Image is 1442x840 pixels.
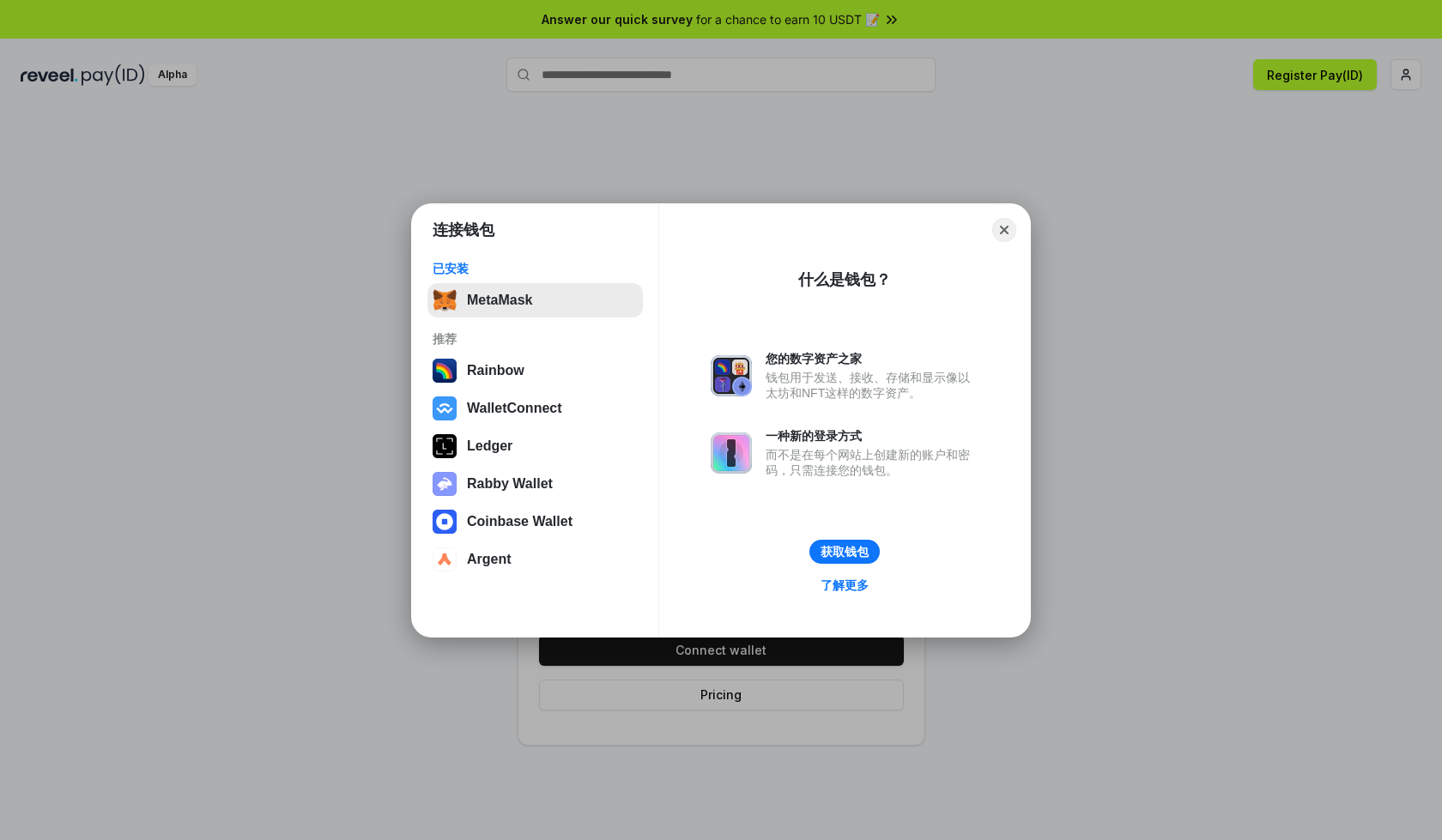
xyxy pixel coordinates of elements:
[467,438,512,454] div: Ledger
[810,574,879,596] a: 了解更多
[433,396,457,420] img: svg+xml,%3Csvg%20width%3D%2228%22%20height%3D%2228%22%20viewBox%3D%220%200%2028%2028%22%20fill%3D...
[427,283,643,317] button: MetaMask
[766,428,978,444] div: 一种新的登录方式
[711,432,752,474] img: svg+xml,%3Csvg%20xmlns%3D%22http%3A%2F%2Fwww.w3.org%2F2000%2Fsvg%22%20fill%3D%22none%22%20viewBox...
[433,472,457,496] img: svg+xml,%3Csvg%20xmlns%3D%22http%3A%2F%2Fwww.w3.org%2F2000%2Fsvg%22%20fill%3D%22none%22%20viewBox...
[427,542,643,577] button: Argent
[433,288,457,312] img: svg+xml,%3Csvg%20fill%3D%22none%22%20height%3D%2233%22%20viewBox%3D%220%200%2035%2033%22%20width%...
[467,363,524,378] div: Rainbow
[809,540,880,564] button: 获取钱包
[433,331,638,347] div: 推荐
[427,354,643,388] button: Rainbow
[766,370,978,401] div: 钱包用于发送、接收、存储和显示像以太坊和NFT这样的数字资产。
[433,220,494,240] h1: 连接钱包
[467,293,532,308] div: MetaMask
[821,577,869,593] div: 了解更多
[427,505,643,539] button: Coinbase Wallet
[467,476,553,492] div: Rabby Wallet
[427,391,643,426] button: WalletConnect
[433,510,457,534] img: svg+xml,%3Csvg%20width%3D%2228%22%20height%3D%2228%22%20viewBox%3D%220%200%2028%2028%22%20fill%3D...
[433,359,457,383] img: svg+xml,%3Csvg%20width%3D%22120%22%20height%3D%22120%22%20viewBox%3D%220%200%20120%20120%22%20fil...
[821,544,869,559] div: 获取钱包
[711,355,752,396] img: svg+xml,%3Csvg%20xmlns%3D%22http%3A%2F%2Fwww.w3.org%2F2000%2Fsvg%22%20fill%3D%22none%22%20viewBox...
[766,447,978,478] div: 而不是在每个网站上创建新的账户和密码，只需连接您的钱包。
[433,434,457,458] img: svg+xml,%3Csvg%20xmlns%3D%22http%3A%2F%2Fwww.w3.org%2F2000%2Fsvg%22%20width%3D%2228%22%20height%3...
[467,401,562,416] div: WalletConnect
[427,467,643,501] button: Rabby Wallet
[467,552,512,567] div: Argent
[467,514,573,529] div: Coinbase Wallet
[433,547,457,571] img: svg+xml,%3Csvg%20width%3D%2228%22%20height%3D%2228%22%20viewBox%3D%220%200%2028%2028%22%20fill%3D...
[427,429,643,463] button: Ledger
[433,261,638,276] div: 已安装
[992,218,1016,242] button: Close
[766,351,978,366] div: 您的数字资产之家
[798,269,891,290] div: 什么是钱包？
